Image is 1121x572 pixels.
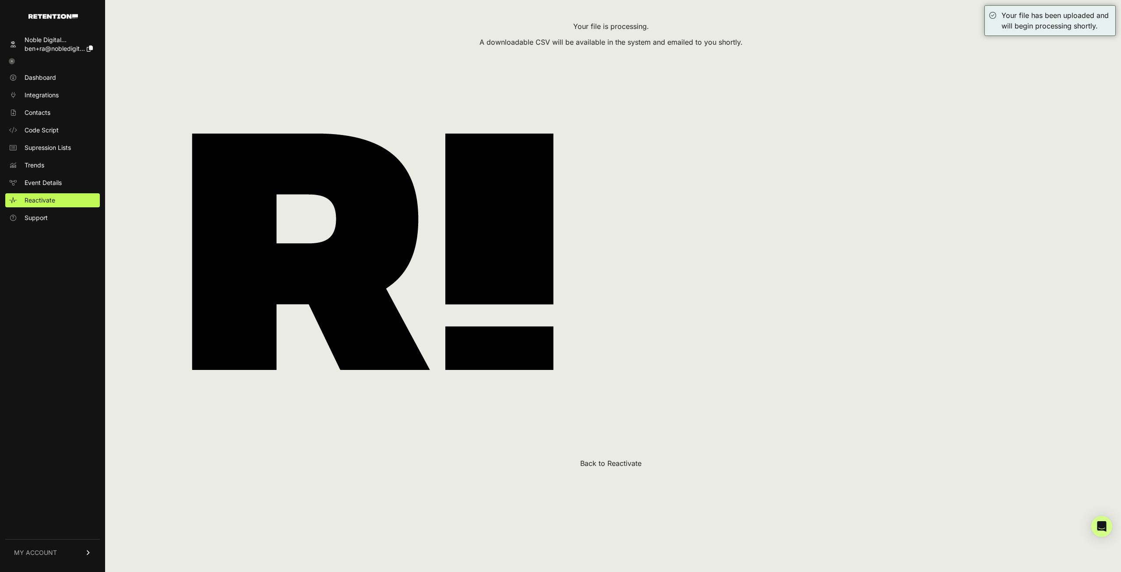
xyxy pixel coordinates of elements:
a: Noble Digital... ben+ra@nobledigit... [5,33,100,56]
div: Open Intercom Messenger [1091,516,1112,537]
div: A downloadable CSV will be available in the system and emailed to you shortly. [117,37,1104,47]
a: Supression Lists [5,141,100,155]
div: Noble Digital... [25,36,93,44]
span: MY ACCOUNT [14,548,57,557]
span: Code Script [25,126,59,135]
a: Code Script [5,123,100,137]
div: Your file is processing. [117,21,1104,32]
span: Integrations [25,91,59,99]
img: Retention.com [28,14,78,19]
span: Trends [25,161,44,170]
a: Reactivate [5,193,100,207]
a: Event Details [5,176,100,190]
span: Supression Lists [25,143,71,152]
a: Back to Reactivate [580,459,642,468]
span: Contacts [25,108,50,117]
a: Trends [5,158,100,172]
a: MY ACCOUNT [5,539,100,566]
div: Your file has been uploaded and will begin processing shortly. [1001,10,1111,31]
span: ben+ra@nobledigit... [25,45,85,52]
span: Event Details [25,178,62,187]
span: Support [25,213,48,222]
a: Support [5,211,100,225]
img: retention_loading-84589c926362e1b6405fb4a3b084ba29af2bfaf3195488502c04e31e9c4d6bc1.png [117,51,628,453]
button: Back to Reactivate [580,458,642,469]
a: Integrations [5,88,100,102]
span: Dashboard [25,73,56,82]
a: Contacts [5,106,100,120]
span: Reactivate [25,196,55,205]
a: Dashboard [5,71,100,85]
